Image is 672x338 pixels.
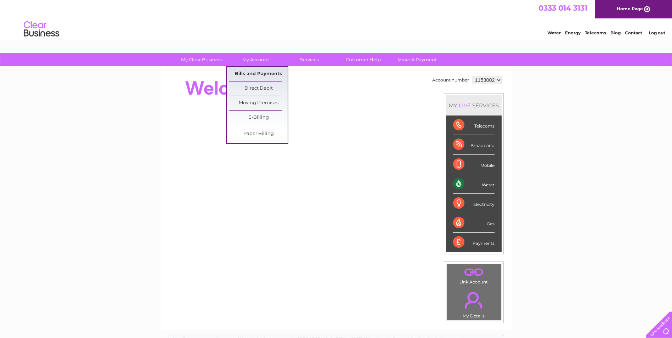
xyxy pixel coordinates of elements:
[453,213,495,233] div: Gas
[173,53,231,66] a: My Clear Business
[446,286,501,321] td: My Details
[229,81,288,96] a: Direct Debit
[446,264,501,286] td: Link Account
[388,53,446,66] a: Make A Payment
[585,30,606,35] a: Telecoms
[610,30,621,35] a: Blog
[169,4,504,34] div: Clear Business is a trading name of Verastar Limited (registered in [GEOGRAPHIC_DATA] No. 3667643...
[229,96,288,110] a: Moving Premises
[457,102,472,109] div: LIVE
[226,53,285,66] a: My Account
[448,266,499,278] a: .
[430,74,471,86] td: Account number
[453,174,495,194] div: Water
[453,194,495,213] div: Electricity
[453,155,495,174] div: Mobile
[446,95,502,116] div: MY SERVICES
[453,135,495,154] div: Broadband
[448,288,499,312] a: .
[453,116,495,135] div: Telecoms
[229,111,288,125] a: E-Billing
[538,4,587,12] a: 0333 014 3131
[23,18,60,40] img: logo.png
[649,30,665,35] a: Log out
[229,67,288,81] a: Bills and Payments
[547,30,561,35] a: Water
[453,233,495,252] div: Payments
[334,53,393,66] a: Customer Help
[229,127,288,141] a: Paper Billing
[565,30,581,35] a: Energy
[280,53,339,66] a: Services
[625,30,642,35] a: Contact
